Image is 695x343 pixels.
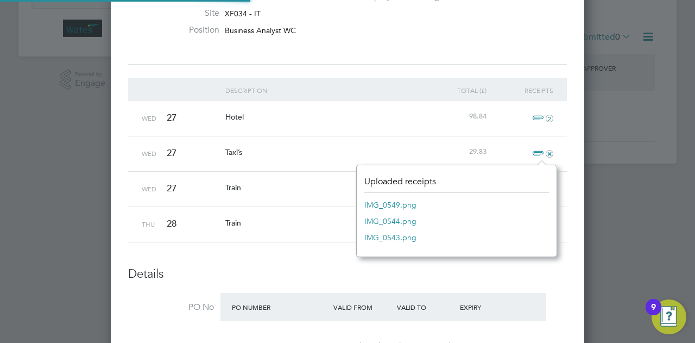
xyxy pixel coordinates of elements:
span: XF034 - IT [225,9,261,18]
div: Valid To [394,297,458,317]
h3: Details [128,266,567,282]
div: Total (£) [422,78,489,103]
span: Hotel [225,112,244,122]
span: 28 [167,218,176,229]
header: Uploaded receipts [364,176,549,192]
div: PO Number [229,297,331,317]
label: Site [160,8,219,19]
div: 9 [651,307,656,321]
div: Description [223,78,423,103]
span: Taxi’s [225,147,242,157]
div: Expiry [457,297,521,317]
div: Receipts [489,78,556,103]
button: Open Resource Center, 9 new notifications [652,300,686,334]
i: + [544,148,555,159]
span: 27 [167,183,176,194]
span: 27 [167,147,176,159]
span: Wed [142,149,156,158]
i: 2 [546,115,553,122]
a: IMG_0544.png [364,213,416,229]
label: PO No [128,302,214,313]
span: Wed [142,184,156,193]
span: Thu [142,220,155,228]
span: Train [225,183,241,192]
span: Train [225,218,241,228]
a: IMG_0549.png [364,197,416,213]
label: Position [160,24,219,36]
span: 27 [167,112,176,123]
span: 98.84 [469,111,486,121]
a: IMG_0543.png [364,229,416,246]
span: Business Analyst WC [225,26,296,35]
span: 29.83 [469,147,486,156]
span: Wed [142,114,156,122]
div: Valid From [331,297,394,317]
